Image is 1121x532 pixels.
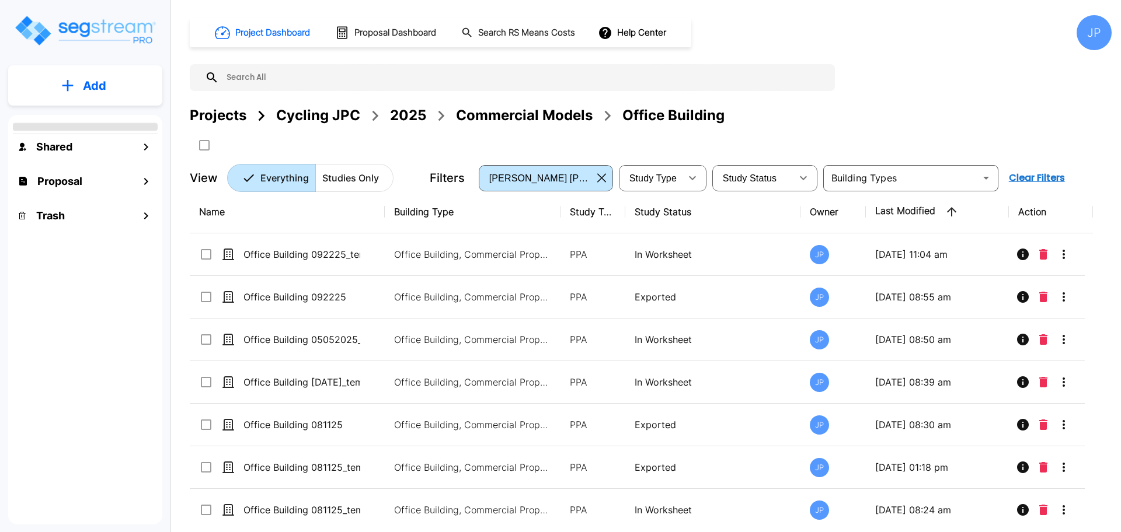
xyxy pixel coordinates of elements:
p: [DATE] 08:30 am [875,418,1000,432]
p: [DATE] 08:50 am [875,332,1000,346]
div: JP [810,330,829,349]
th: Name [190,191,385,233]
p: Office Building 081125 [243,418,360,432]
p: Exported [635,290,792,304]
button: Studies Only [315,164,394,192]
div: Select [715,162,792,194]
p: PPA [570,418,616,432]
p: Office Building 081125_template_template [243,503,360,517]
h1: Search RS Means Costs [478,26,575,40]
p: In Worksheet [635,247,792,261]
button: Delete [1035,456,1052,479]
p: PPA [570,290,616,304]
p: [DATE] 01:18 pm [875,460,1000,474]
p: [DATE] 11:04 am [875,247,1000,261]
div: JP [810,373,829,392]
p: In Worksheet [635,503,792,517]
img: Logo [13,14,156,47]
p: PPA [570,375,616,389]
div: JP [810,415,829,435]
button: Delete [1035,413,1052,436]
input: Building Types [827,170,976,186]
div: Select [481,162,593,194]
div: JP [1077,15,1112,50]
div: 2025 [390,105,426,126]
div: JP [810,245,829,264]
button: SelectAll [193,134,216,157]
button: Open [978,170,994,186]
button: More-Options [1052,370,1075,394]
button: Everything [227,164,316,192]
p: Filters [430,169,465,187]
p: PPA [570,460,616,474]
button: More-Options [1052,285,1075,309]
p: Office Building, Commercial Property Site [394,247,552,261]
p: Office Building [DATE]_template [243,375,360,389]
p: Office Building, Commercial Property Site [394,332,552,346]
p: PPA [570,247,616,261]
p: Office Building 05052025_template [243,332,360,346]
span: Study Type [629,173,677,183]
button: Info [1011,285,1035,309]
button: Info [1011,370,1035,394]
button: Info [1011,328,1035,351]
th: Action [1009,191,1094,233]
div: JP [810,501,829,520]
h1: Shared [36,139,72,155]
button: Delete [1035,370,1052,394]
div: Projects [190,105,246,126]
button: Info [1011,413,1035,436]
th: Study Status [625,191,801,233]
p: Exported [635,460,792,474]
th: Study Type [560,191,625,233]
input: Search All [219,64,829,91]
button: Add [8,69,162,103]
div: Commercial Models [456,105,593,126]
button: Help Center [596,22,671,44]
p: Office Building 092225_template [243,247,360,261]
button: Delete [1035,285,1052,309]
button: Delete [1035,243,1052,266]
p: View [190,169,218,187]
button: More-Options [1052,243,1075,266]
p: Office Building, Commercial Property Site [394,503,552,517]
button: More-Options [1052,456,1075,479]
div: JP [810,458,829,477]
button: More-Options [1052,328,1075,351]
div: Select [621,162,681,194]
p: PPA [570,332,616,346]
button: Search RS Means Costs [457,22,582,44]
th: Owner [800,191,865,233]
th: Building Type [385,191,560,233]
button: Info [1011,243,1035,266]
button: Proposal Dashboard [330,20,443,45]
p: Office Building, Commercial Property Site [394,375,552,389]
div: Platform [227,164,394,192]
p: Everything [260,171,309,185]
p: Exported [635,418,792,432]
div: JP [810,288,829,307]
p: Add [83,77,106,94]
h1: Trash [36,208,65,223]
p: [DATE] 08:55 am [875,290,1000,304]
h1: Proposal Dashboard [354,26,436,40]
button: Info [1011,456,1035,479]
button: More-Options [1052,413,1075,436]
button: Info [1011,498,1035,521]
th: Last Modified [866,191,1009,233]
h1: Proposal [37,173,82,189]
p: [DATE] 08:39 am [875,375,1000,389]
button: Delete [1035,328,1052,351]
div: Cycling JPC [276,105,360,126]
p: Office Building, Commercial Property Site [394,418,552,432]
p: In Worksheet [635,332,792,346]
button: Clear Filters [1004,166,1070,190]
h1: Project Dashboard [235,26,310,40]
p: Office Building, Commercial Property Site [394,460,552,474]
div: Office Building [622,105,725,126]
p: Office Building 092225 [243,290,360,304]
p: Office Building, Commercial Property Site [394,290,552,304]
button: More-Options [1052,498,1075,521]
p: In Worksheet [635,375,792,389]
p: [DATE] 08:24 am [875,503,1000,517]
